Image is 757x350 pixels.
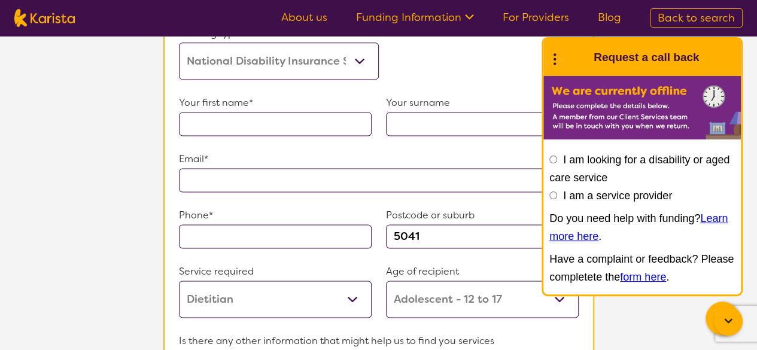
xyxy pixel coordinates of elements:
[549,209,735,245] p: Do you need help with funding? .
[386,94,579,112] p: Your surname
[386,206,579,224] p: Postcode or suburb
[356,10,474,25] a: Funding Information
[620,271,666,283] a: form here
[281,10,327,25] a: About us
[179,206,372,224] p: Phone*
[386,263,579,281] p: Age of recipient
[503,10,569,25] a: For Providers
[543,76,741,139] img: Karista offline chat form to request call back
[549,250,735,286] p: Have a complaint or feedback? Please completete the .
[179,332,579,350] p: Is there any other information that might help us to find you services
[594,48,699,66] h1: Request a call back
[706,302,739,335] button: Channel Menu
[179,94,372,112] p: Your first name*
[563,190,672,202] label: I am a service provider
[14,9,75,27] img: Karista logo
[598,10,621,25] a: Blog
[658,11,735,25] span: Back to search
[650,8,743,28] a: Back to search
[549,154,729,184] label: I am looking for a disability or aged care service
[179,150,579,168] p: Email*
[179,263,372,281] p: Service required
[563,45,586,69] img: Karista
